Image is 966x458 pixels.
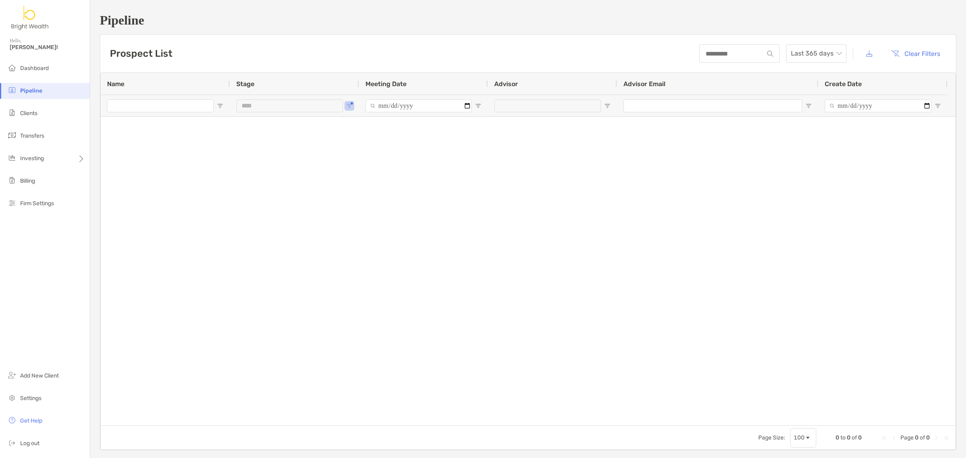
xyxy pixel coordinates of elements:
button: Open Filter Menu [475,103,481,109]
button: Open Filter Menu [935,103,941,109]
h3: Prospect List [110,48,172,59]
img: firm-settings icon [7,198,17,208]
span: Advisor Email [623,80,665,88]
span: of [852,434,857,441]
span: Create Date [825,80,862,88]
img: logout icon [7,438,17,448]
img: get-help icon [7,415,17,425]
span: Stage [236,80,254,88]
input: Name Filter Input [107,99,214,112]
span: 0 [926,434,930,441]
img: clients icon [7,108,17,118]
div: Page Size: [758,434,785,441]
span: Last 365 days [791,45,842,62]
span: Transfers [20,132,44,139]
img: billing icon [7,175,17,185]
span: Add New Client [20,372,59,379]
span: [PERSON_NAME]! [10,44,85,51]
span: Advisor [494,80,518,88]
span: 0 [836,434,839,441]
button: Open Filter Menu [805,103,812,109]
img: settings icon [7,393,17,402]
button: Open Filter Menu [346,103,353,109]
div: First Page [881,435,888,441]
h1: Pipeline [100,13,956,28]
img: transfers icon [7,130,17,140]
span: 0 [858,434,862,441]
div: Previous Page [891,435,897,441]
button: Open Filter Menu [217,103,223,109]
img: input icon [767,51,773,57]
input: Meeting Date Filter Input [365,99,472,112]
span: Investing [20,155,44,162]
span: 0 [847,434,850,441]
div: Next Page [933,435,939,441]
div: Page Size [790,428,816,448]
input: Create Date Filter Input [825,99,931,112]
img: dashboard icon [7,63,17,72]
input: Advisor Email Filter Input [623,99,802,112]
span: Dashboard [20,65,49,72]
span: Get Help [20,417,42,424]
button: Open Filter Menu [604,103,611,109]
span: Settings [20,395,41,402]
img: pipeline icon [7,85,17,95]
div: Last Page [943,435,949,441]
span: 0 [915,434,919,441]
span: Meeting Date [365,80,407,88]
img: investing icon [7,153,17,163]
span: Billing [20,177,35,184]
span: Firm Settings [20,200,54,207]
button: Clear Filters [885,45,946,62]
span: to [840,434,846,441]
span: of [920,434,925,441]
span: Pipeline [20,87,42,94]
img: add_new_client icon [7,370,17,380]
span: Clients [20,110,37,117]
span: Page [900,434,914,441]
span: Log out [20,440,39,447]
div: 100 [794,434,805,441]
img: Zoe Logo [10,3,51,32]
span: Name [107,80,124,88]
